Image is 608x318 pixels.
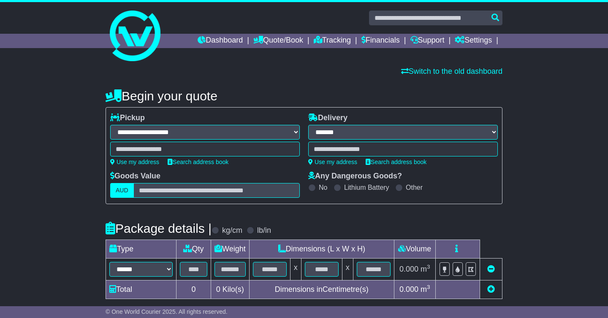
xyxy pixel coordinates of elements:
[314,34,351,48] a: Tracking
[211,280,250,299] td: Kilo(s)
[110,113,145,123] label: Pickup
[198,34,243,48] a: Dashboard
[399,265,418,273] span: 0.000
[399,285,418,294] span: 0.000
[366,159,426,165] a: Search address book
[487,285,495,294] a: Add new item
[176,240,211,259] td: Qty
[110,183,134,198] label: AUD
[106,240,176,259] td: Type
[216,285,220,294] span: 0
[222,226,242,235] label: kg/cm
[421,265,430,273] span: m
[410,34,445,48] a: Support
[361,34,400,48] a: Financials
[253,34,303,48] a: Quote/Book
[308,113,347,123] label: Delivery
[406,183,423,191] label: Other
[106,89,502,103] h4: Begin your quote
[421,285,430,294] span: m
[290,259,301,280] td: x
[106,308,228,315] span: © One World Courier 2025. All rights reserved.
[401,67,502,75] a: Switch to the old dashboard
[106,221,212,235] h4: Package details |
[455,34,492,48] a: Settings
[427,284,430,290] sup: 3
[110,172,160,181] label: Goods Value
[249,280,394,299] td: Dimensions in Centimetre(s)
[487,265,495,273] a: Remove this item
[319,183,327,191] label: No
[427,264,430,270] sup: 3
[106,280,176,299] td: Total
[168,159,228,165] a: Search address book
[308,159,357,165] a: Use my address
[394,240,435,259] td: Volume
[342,259,353,280] td: x
[344,183,389,191] label: Lithium Battery
[211,240,250,259] td: Weight
[249,240,394,259] td: Dimensions (L x W x H)
[110,159,159,165] a: Use my address
[176,280,211,299] td: 0
[257,226,271,235] label: lb/in
[308,172,402,181] label: Any Dangerous Goods?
